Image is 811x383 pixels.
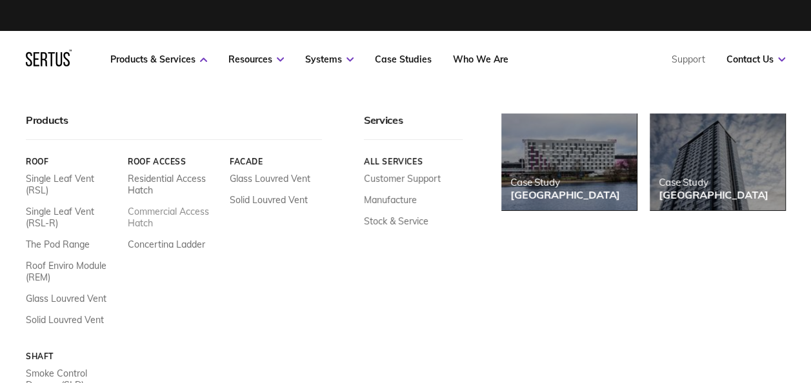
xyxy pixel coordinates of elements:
[26,260,118,283] a: Roof Enviro Module (REM)
[453,54,508,65] a: Who We Are
[26,206,118,229] a: Single Leaf Vent (RSL-R)
[659,176,768,188] div: Case Study
[364,215,428,227] a: Stock & Service
[228,54,284,65] a: Resources
[230,194,308,206] a: Solid Louvred Vent
[230,157,322,166] a: Facade
[26,293,106,304] a: Glass Louvred Vent
[26,113,322,140] div: Products
[26,351,118,361] a: Shaft
[364,157,463,166] a: All services
[26,173,118,196] a: Single Leaf Vent (RSL)
[579,233,811,383] iframe: Chat Widget
[650,113,785,210] a: Case Study[GEOGRAPHIC_DATA]
[375,54,432,65] a: Case Studies
[128,157,220,166] a: Roof Access
[26,157,118,166] a: Roof
[128,239,205,250] a: Concertina Ladder
[110,54,207,65] a: Products & Services
[364,194,417,206] a: Manufacture
[510,176,620,188] div: Case Study
[501,113,637,210] a: Case Study[GEOGRAPHIC_DATA]
[726,54,785,65] a: Contact Us
[305,54,354,65] a: Systems
[364,173,441,184] a: Customer Support
[659,188,768,201] div: [GEOGRAPHIC_DATA]
[510,188,620,201] div: [GEOGRAPHIC_DATA]
[26,239,90,250] a: The Pod Range
[230,173,310,184] a: Glass Louvred Vent
[364,113,463,140] div: Services
[672,54,705,65] a: Support
[128,206,220,229] a: Commercial Access Hatch
[128,173,220,196] a: Residential Access Hatch
[26,314,104,326] a: Solid Louvred Vent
